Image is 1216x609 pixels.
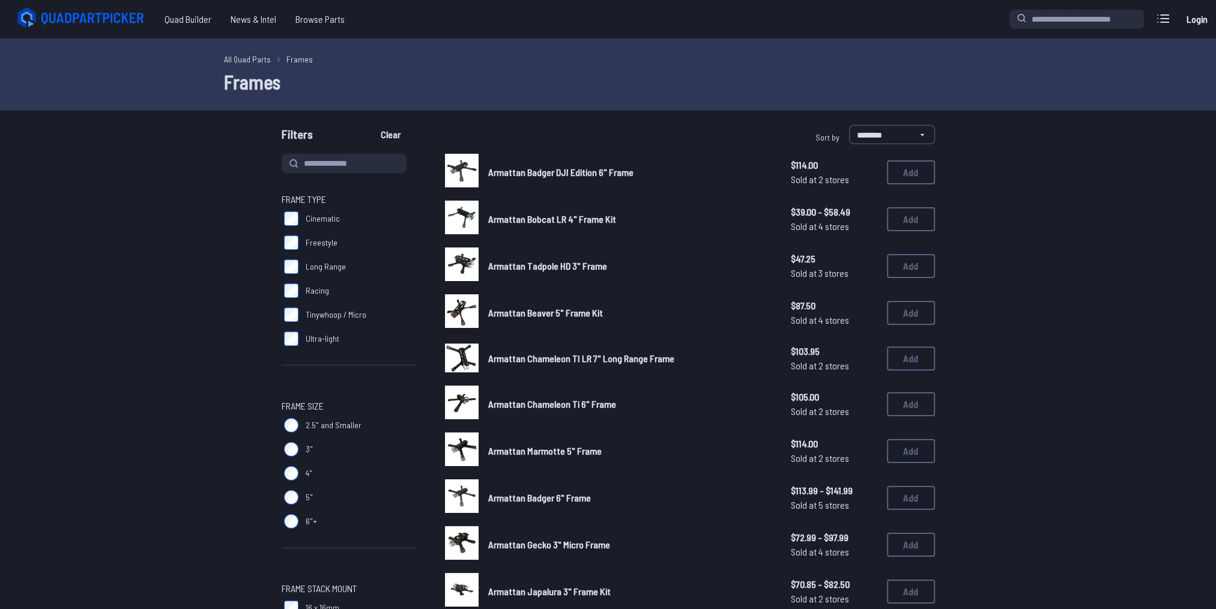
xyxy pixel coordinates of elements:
a: News & Intel [221,7,286,31]
input: Cinematic [284,211,298,226]
span: Sort by [815,132,839,142]
a: Armattan Gecko 3" Micro Frame [488,538,772,552]
span: $70.85 - $82.50 [791,577,877,592]
a: image [445,294,479,332]
a: Quad Builder [155,7,221,31]
span: Armattan Gecko 3" Micro Frame [488,539,610,550]
img: image [445,294,479,328]
span: Frame Type [282,192,326,207]
span: Sold at 2 stores [791,172,877,187]
input: Long Range [284,259,298,274]
a: Armattan Beaver 5" Frame Kit [488,306,772,320]
span: Armattan Marmotte 5" Frame [488,445,602,456]
span: Armattan Chameleon Ti 6" Frame [488,398,616,410]
button: Add [887,254,935,278]
input: 2.5" and Smaller [284,418,298,432]
span: Sold at 2 stores [791,404,877,419]
span: $47.25 [791,252,877,266]
img: image [445,573,479,607]
span: Armattan Bobcat LR 4" Frame Kit [488,213,616,225]
span: $105.00 [791,390,877,404]
span: Armattan Badger DJI Edition 6" Frame [488,166,634,178]
input: Freestyle [284,235,298,250]
a: All Quad Parts [224,53,271,65]
span: 6"+ [306,515,317,527]
a: Armattan Chameleon TI LR 7" Long Range Frame [488,351,772,366]
span: 3" [306,443,313,455]
img: image [445,526,479,560]
button: Add [887,392,935,416]
img: image [445,432,479,466]
a: image [445,432,479,470]
span: $103.95 [791,344,877,359]
button: Add [887,207,935,231]
a: image [445,247,479,285]
a: Armattan Chameleon Ti 6" Frame [488,397,772,411]
button: Add [887,486,935,510]
span: Armattan Chameleon TI LR 7" Long Range Frame [488,353,674,364]
a: Armattan Bobcat LR 4" Frame Kit [488,212,772,226]
span: Armattan Beaver 5" Frame Kit [488,307,603,318]
img: image [445,247,479,281]
span: 2.5" and Smaller [306,419,361,431]
input: 6"+ [284,514,298,529]
img: image [445,154,479,187]
span: Sold at 4 stores [791,313,877,327]
img: image [445,386,479,419]
a: Frames [286,53,313,65]
select: Sort by [849,125,935,144]
span: Sold at 3 stores [791,266,877,280]
span: Armattan Badger 6" Frame [488,492,591,503]
span: Sold at 4 stores [791,545,877,559]
span: Frame Size [282,399,324,413]
span: Freestyle [306,237,337,249]
a: image [445,526,479,563]
a: Armattan Badger 6" Frame [488,491,772,505]
span: Armattan Japalura 3" Frame Kit [488,586,611,597]
span: Armattan Tadpole HD 3" Frame [488,260,607,271]
span: Long Range [306,261,346,273]
span: $113.99 - $141.99 [791,483,877,498]
a: Armattan Badger DJI Edition 6" Frame [488,165,772,180]
span: Frame Stack Mount [282,581,357,596]
a: image [445,201,479,238]
img: image [445,201,479,234]
button: Add [887,533,935,557]
a: image [445,341,479,376]
input: Ultra-light [284,332,298,346]
a: image [445,479,479,517]
a: image [445,154,479,191]
span: $72.99 - $97.99 [791,530,877,545]
span: $87.50 [791,298,877,313]
span: Cinematic [306,213,340,225]
span: Sold at 4 stores [791,219,877,234]
span: 5" [306,491,313,503]
a: image [445,386,479,423]
span: Sold at 2 stores [791,359,877,373]
input: 3" [284,442,298,456]
button: Add [887,301,935,325]
a: Browse Parts [286,7,354,31]
span: Tinywhoop / Micro [306,309,366,321]
span: Sold at 2 stores [791,451,877,465]
input: Tinywhoop / Micro [284,308,298,322]
input: 4" [284,466,298,480]
span: Sold at 2 stores [791,592,877,606]
h1: Frames [224,67,993,96]
img: image [445,479,479,513]
a: Login [1182,7,1211,31]
img: image [445,344,479,372]
span: $114.00 [791,158,877,172]
a: Armattan Tadpole HD 3" Frame [488,259,772,273]
span: Racing [306,285,329,297]
span: Sold at 5 stores [791,498,877,512]
input: 5" [284,490,298,504]
span: $114.00 [791,437,877,451]
a: Armattan Japalura 3" Frame Kit [488,584,772,599]
button: Add [887,347,935,371]
button: Clear [371,125,411,144]
button: Add [887,580,935,604]
span: Filters [282,125,313,149]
